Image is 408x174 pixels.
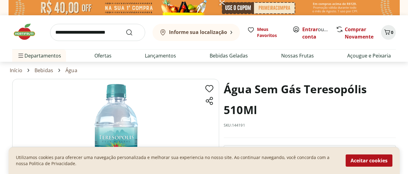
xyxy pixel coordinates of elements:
[302,26,336,40] a: Criar conta
[126,29,140,36] button: Submit Search
[281,52,314,59] a: Nossas Frutas
[169,29,227,35] b: Informe sua localização
[94,52,112,59] a: Ofertas
[247,26,285,39] a: Meus Favoritos
[65,68,77,73] a: Água
[17,48,24,63] button: Menu
[302,26,318,33] a: Entrar
[50,24,145,41] input: search
[16,154,338,167] p: Utilizamos cookies para oferecer uma navegação personalizada e melhorar sua experiencia no nosso ...
[17,48,61,63] span: Departamentos
[346,154,392,167] button: Aceitar cookies
[302,26,329,40] span: ou
[224,79,396,120] h1: Água Sem Gás Teresopólis 510Ml
[12,23,43,41] img: Hortifruti
[391,29,393,35] span: 0
[347,52,391,59] a: Açougue e Peixaria
[153,24,240,41] button: Informe sua localização
[345,26,373,40] a: Comprar Novamente
[224,123,245,128] p: SKU: 144191
[35,68,53,73] a: Bebidas
[210,52,248,59] a: Bebidas Geladas
[381,25,396,40] button: Carrinho
[257,26,285,39] span: Meus Favoritos
[10,68,22,73] a: Início
[145,52,176,59] a: Lançamentos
